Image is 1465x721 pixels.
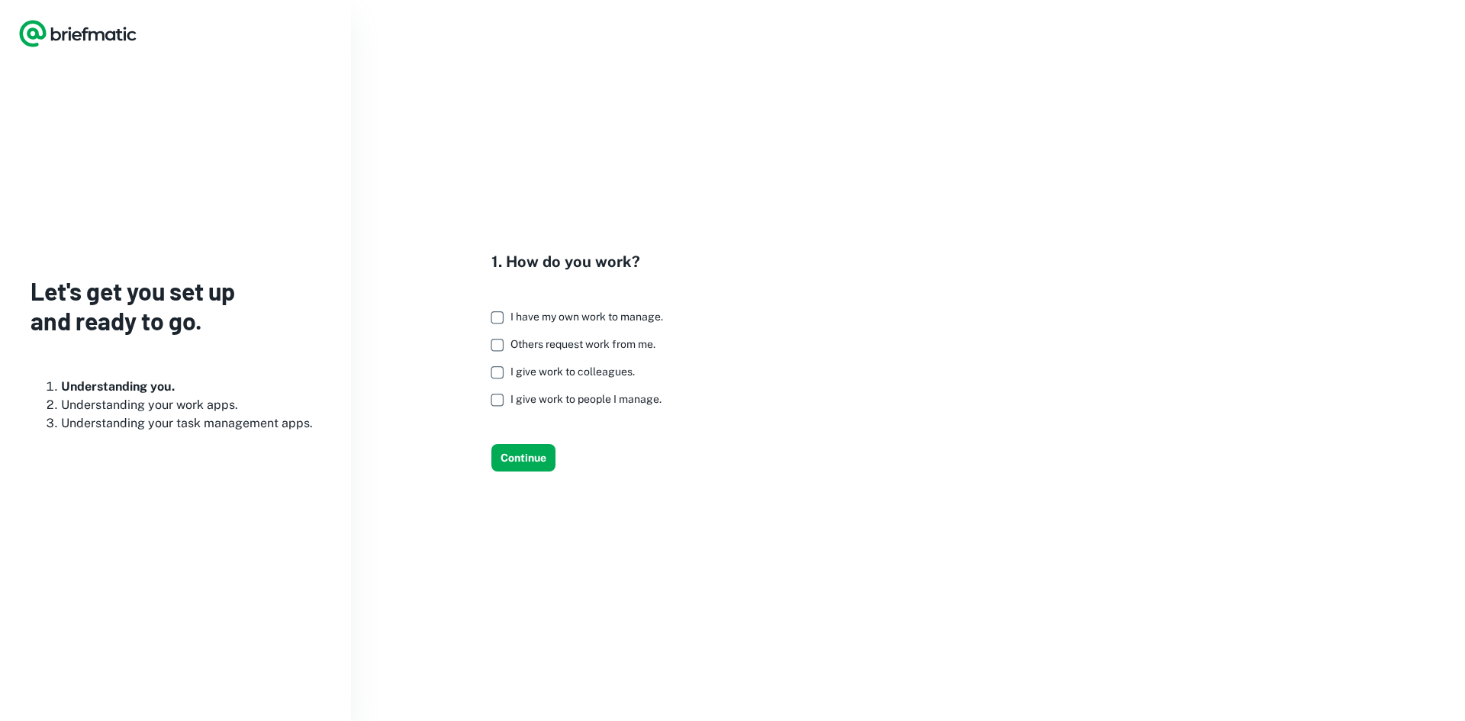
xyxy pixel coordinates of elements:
[31,276,320,335] h3: Let's get you set up and ready to go.
[61,396,320,414] li: Understanding your work apps.
[510,365,635,378] span: I give work to colleagues.
[510,393,662,405] span: I give work to people I manage.
[510,338,655,350] span: Others request work from me.
[61,414,320,433] li: Understanding your task management apps.
[61,379,175,394] b: Understanding you.
[491,444,555,472] button: Continue
[18,18,137,49] a: Logo
[491,250,675,273] h4: 1. How do you work?
[510,311,663,323] span: I have my own work to manage.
